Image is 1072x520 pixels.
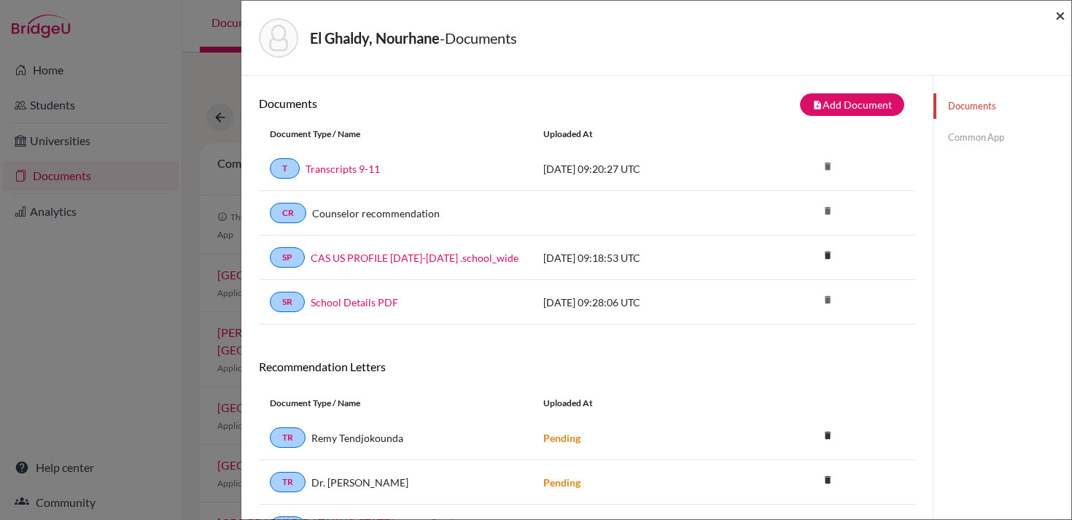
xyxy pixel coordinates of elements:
div: [DATE] 09:18:53 UTC [532,250,751,265]
strong: Pending [543,476,580,489]
i: delete [817,424,839,446]
a: TR [270,427,306,448]
div: [DATE] 09:28:06 UTC [532,295,751,310]
a: Transcripts 9-11 [306,161,380,176]
div: Document Type / Name [259,397,532,410]
a: CAS US PROFILE [DATE]-[DATE] .school_wide [311,250,518,265]
a: School Details PDF [311,295,398,310]
a: Counselor recommendation [312,206,440,221]
div: Uploaded at [532,397,751,410]
h6: Recommendation Letters [259,360,915,373]
a: delete [817,247,839,266]
a: Documents [933,93,1071,119]
a: SP [270,247,305,268]
a: SR [270,292,305,312]
a: delete [817,427,839,446]
h6: Documents [259,96,587,110]
a: T [270,158,300,179]
a: CR [270,203,306,223]
span: × [1055,4,1065,26]
i: note_add [812,100,823,110]
button: Close [1055,7,1065,24]
a: delete [817,471,839,491]
span: Dr. [PERSON_NAME] [311,475,408,490]
i: delete [817,289,839,311]
i: delete [817,244,839,266]
strong: Pending [543,432,580,444]
i: delete [817,155,839,177]
div: [DATE] 09:20:27 UTC [532,161,751,176]
a: Common App [933,125,1071,150]
i: delete [817,200,839,222]
button: note_addAdd Document [800,93,904,116]
i: delete [817,469,839,491]
a: TR [270,472,306,492]
strong: El Ghaldy, Nourhane [310,29,440,47]
div: Document Type / Name [259,128,532,141]
div: Uploaded at [532,128,751,141]
span: Remy Tendjokounda [311,430,403,446]
span: - Documents [440,29,517,47]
